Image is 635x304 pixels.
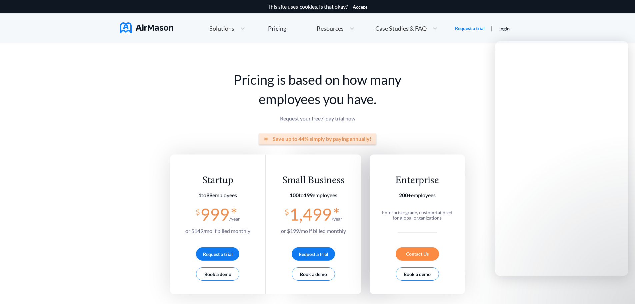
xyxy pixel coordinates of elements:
[198,192,201,198] b: 1
[290,192,313,198] span: to
[120,22,173,33] img: AirMason Logo
[498,26,510,31] a: Login
[170,70,465,109] h1: Pricing is based on how many employees you have.
[196,205,200,216] span: $
[292,247,335,261] button: Request a trial
[185,228,250,234] span: or $ 149 /mo if billed monthly
[281,192,346,198] section: employees
[196,267,239,281] button: Book a demo
[170,115,465,121] p: Request your free 7 -day trial now
[198,192,212,198] span: to
[612,281,628,297] iframe: Intercom live chat
[304,192,313,198] b: 199
[185,175,250,187] div: Startup
[268,25,286,31] div: Pricing
[206,192,212,198] b: 99
[200,204,229,224] span: 999
[379,175,456,187] div: Enterprise
[379,192,456,198] section: employees
[290,192,299,198] b: 100
[292,267,335,281] button: Book a demo
[289,204,332,224] span: 1,499
[185,192,250,198] section: employees
[281,175,346,187] div: Small Business
[396,267,439,281] button: Book a demo
[285,205,289,216] span: $
[268,22,286,34] a: Pricing
[317,25,344,31] span: Resources
[396,247,439,261] div: Contact Us
[399,192,411,198] b: 200+
[281,228,346,234] span: or $ 199 /mo if billed monthly
[375,25,427,31] span: Case Studies & FAQ
[273,136,372,142] span: Save up to 44% simply by paying annually!
[196,247,239,261] button: Request a trial
[382,210,452,221] span: Enterprise-grade, custom-tailored for global organizations
[300,4,317,10] a: cookies
[353,4,367,10] button: Accept cookies
[495,41,628,276] iframe: Intercom live chat
[455,25,485,32] a: Request a trial
[209,25,234,31] span: Solutions
[491,25,492,31] span: |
